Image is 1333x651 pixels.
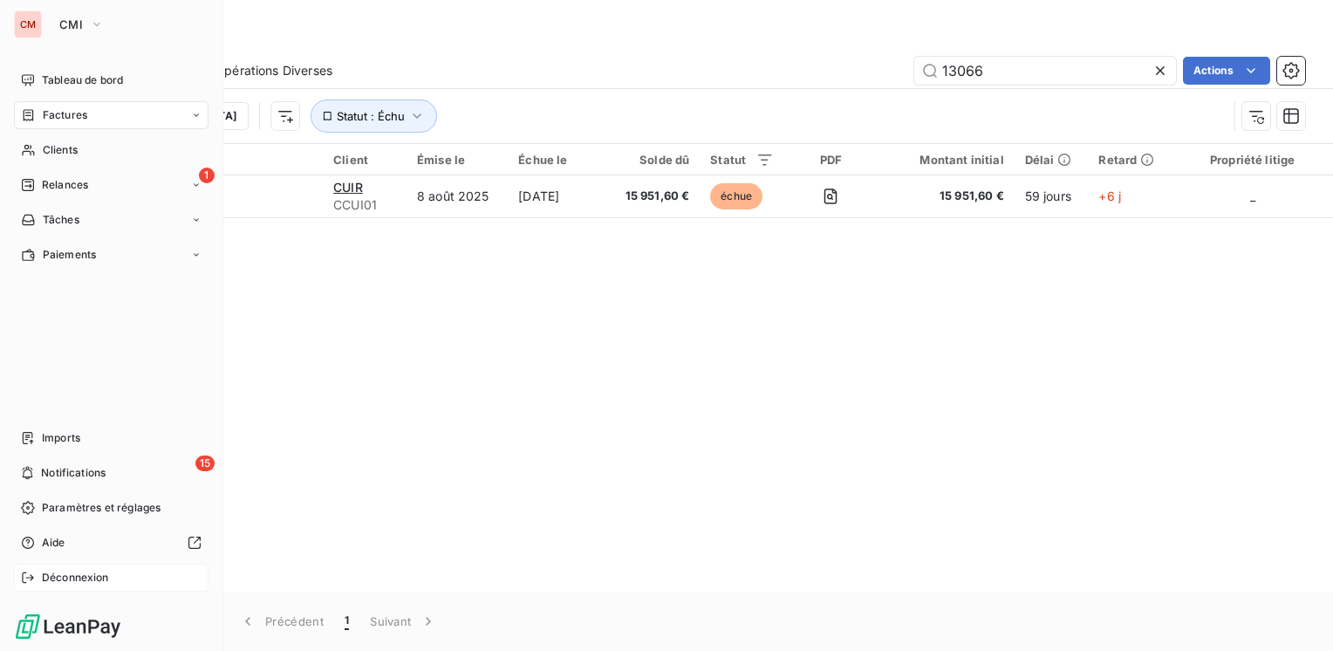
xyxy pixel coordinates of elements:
[345,613,349,630] span: 1
[43,107,87,123] span: Factures
[887,153,1003,167] div: Montant initial
[229,603,334,640] button: Précédent
[795,153,866,167] div: PDF
[618,153,689,167] div: Solde dû
[42,535,65,551] span: Aide
[618,188,689,205] span: 15 951,60 €
[333,180,363,195] span: CUIR
[417,153,497,167] div: Émise le
[43,212,79,228] span: Tâches
[334,603,359,640] button: 1
[195,456,215,471] span: 15
[1183,57,1270,85] button: Actions
[42,500,161,516] span: Paramètres et réglages
[1274,592,1316,634] iframe: Intercom live chat
[518,153,597,167] div: Échue le
[333,153,396,167] div: Client
[42,72,123,88] span: Tableau de bord
[14,613,122,641] img: Logo LeanPay
[359,603,448,640] button: Suivant
[337,109,405,123] span: Statut : Échu
[59,17,83,31] span: CMI
[42,570,109,586] span: Déconnexion
[41,465,106,481] span: Notifications
[914,57,1176,85] input: Rechercher
[407,175,508,217] td: 8 août 2025
[199,168,215,183] span: 1
[215,62,332,79] span: Opérations Diverses
[42,177,88,193] span: Relances
[710,153,774,167] div: Statut
[14,529,208,557] a: Aide
[710,183,762,209] span: échue
[1098,153,1161,167] div: Retard
[1098,188,1121,203] span: +6 j
[887,188,1003,205] span: 15 951,60 €
[1025,153,1078,167] div: Délai
[333,196,396,214] span: CCUI01
[1182,153,1323,167] div: Propriété litige
[14,10,42,38] div: CM
[1250,188,1255,203] span: _
[311,99,437,133] button: Statut : Échu
[508,175,607,217] td: [DATE]
[1015,175,1089,217] td: 59 jours
[43,142,78,158] span: Clients
[42,430,80,446] span: Imports
[43,247,96,263] span: Paiements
